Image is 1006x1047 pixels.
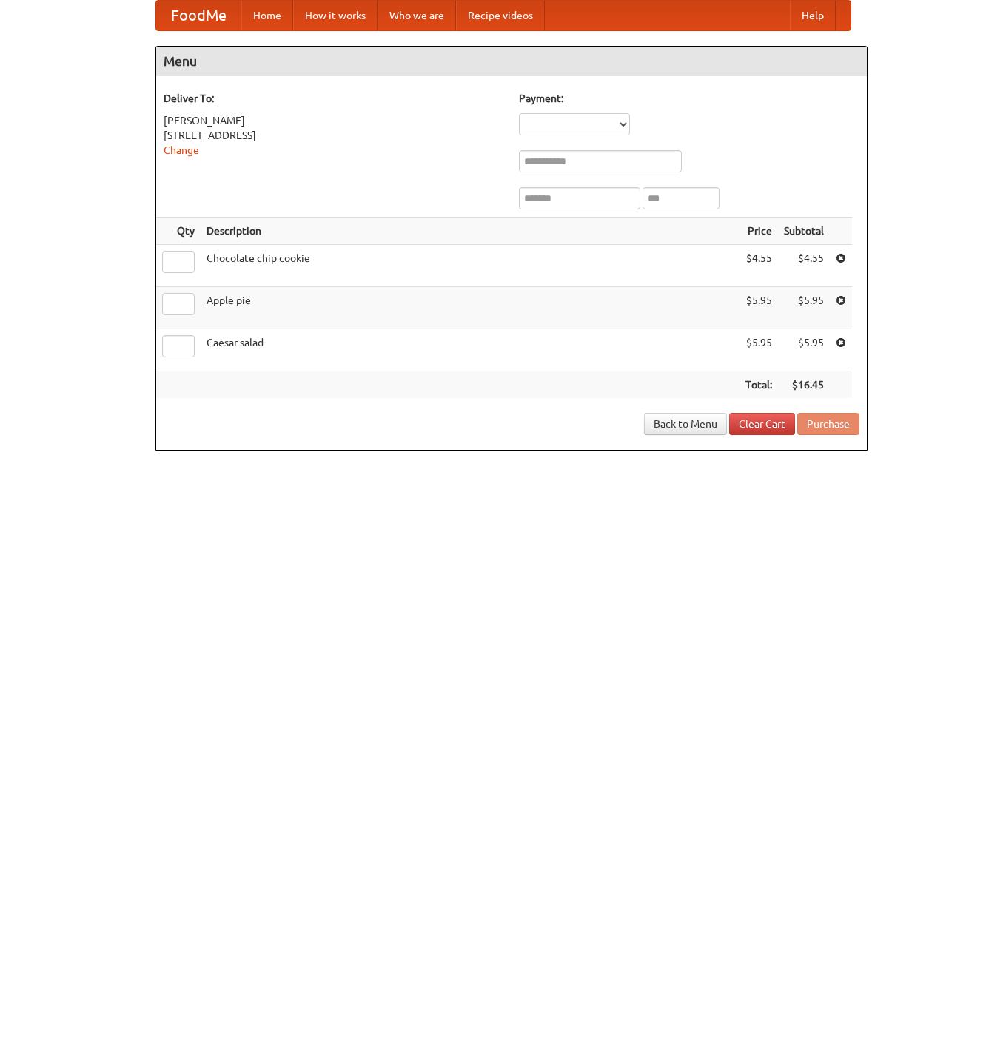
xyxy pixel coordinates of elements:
[778,218,830,245] th: Subtotal
[156,1,241,30] a: FoodMe
[156,218,201,245] th: Qty
[778,287,830,329] td: $5.95
[201,218,740,245] th: Description
[164,128,504,143] div: [STREET_ADDRESS]
[519,91,859,106] h5: Payment:
[201,245,740,287] td: Chocolate chip cookie
[729,413,795,435] a: Clear Cart
[164,91,504,106] h5: Deliver To:
[164,113,504,128] div: [PERSON_NAME]
[241,1,293,30] a: Home
[740,329,778,371] td: $5.95
[201,329,740,371] td: Caesar salad
[797,413,859,435] button: Purchase
[778,329,830,371] td: $5.95
[378,1,456,30] a: Who we are
[201,287,740,329] td: Apple pie
[156,47,867,76] h4: Menu
[740,371,778,399] th: Total:
[778,371,830,399] th: $16.45
[778,245,830,287] td: $4.55
[740,218,778,245] th: Price
[456,1,545,30] a: Recipe videos
[740,245,778,287] td: $4.55
[644,413,727,435] a: Back to Menu
[790,1,836,30] a: Help
[164,144,199,156] a: Change
[740,287,778,329] td: $5.95
[293,1,378,30] a: How it works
